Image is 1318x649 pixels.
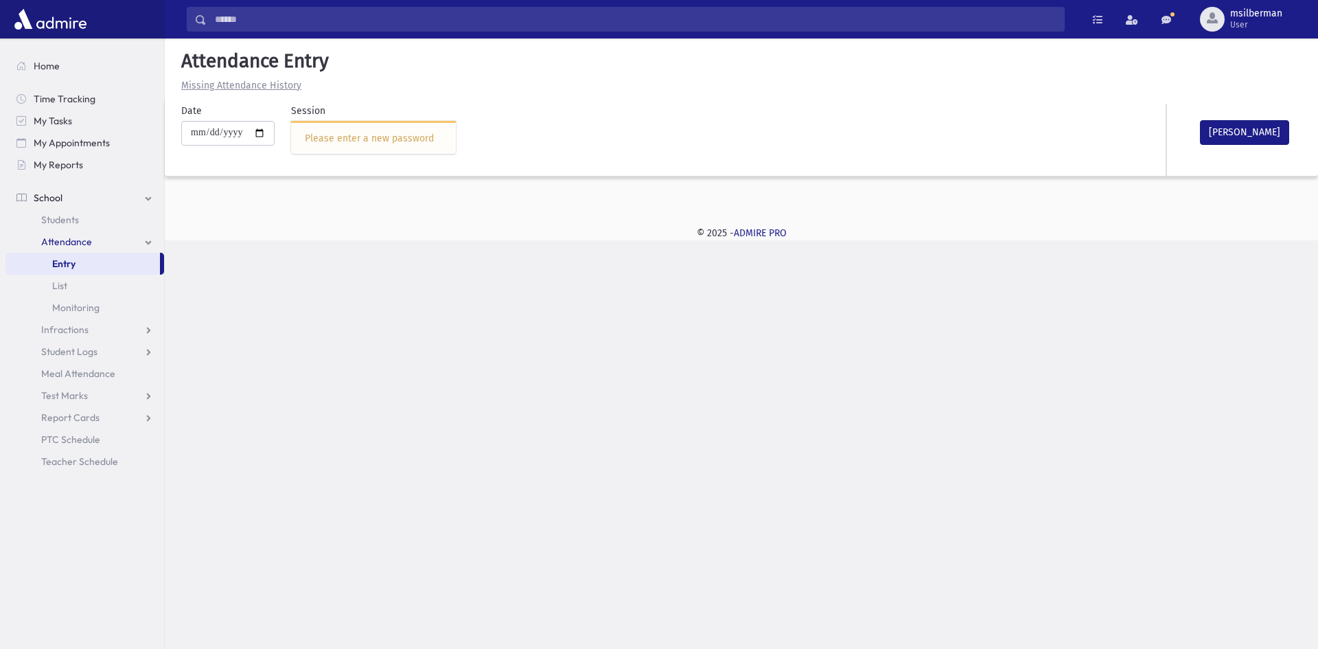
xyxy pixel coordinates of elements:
[5,187,164,209] a: School
[305,131,442,146] div: Please enter a new password
[34,93,95,105] span: Time Tracking
[34,192,62,204] span: School
[187,226,1296,240] div: © 2025 -
[5,363,164,385] a: Meal Attendance
[1230,19,1282,30] span: User
[52,301,100,314] span: Monitoring
[181,80,301,91] u: Missing Attendance History
[5,231,164,253] a: Attendance
[5,297,164,319] a: Monitoring
[734,227,787,239] a: ADMIRE PRO
[5,253,160,275] a: Entry
[181,104,202,118] label: Date
[1200,120,1289,145] button: [PERSON_NAME]
[5,275,164,297] a: List
[5,209,164,231] a: Students
[176,49,1307,73] h5: Attendance Entry
[34,137,110,149] span: My Appointments
[41,411,100,424] span: Report Cards
[41,389,88,402] span: Test Marks
[5,319,164,341] a: Infractions
[5,110,164,132] a: My Tasks
[34,159,83,171] span: My Reports
[5,154,164,176] a: My Reports
[41,236,92,248] span: Attendance
[5,132,164,154] a: My Appointments
[11,5,90,33] img: AdmirePro
[52,258,76,270] span: Entry
[41,345,97,358] span: Student Logs
[5,385,164,407] a: Test Marks
[41,323,89,336] span: Infractions
[41,214,79,226] span: Students
[207,7,1064,32] input: Search
[5,407,164,429] a: Report Cards
[5,429,164,451] a: PTC Schedule
[176,80,301,91] a: Missing Attendance History
[5,451,164,472] a: Teacher Schedule
[1230,8,1282,19] span: msilberman
[5,88,164,110] a: Time Tracking
[41,455,118,468] span: Teacher Schedule
[34,60,60,72] span: Home
[5,341,164,363] a: Student Logs
[291,104,325,118] label: Session
[41,433,100,446] span: PTC Schedule
[52,280,67,292] span: List
[5,55,164,77] a: Home
[41,367,115,380] span: Meal Attendance
[34,115,72,127] span: My Tasks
